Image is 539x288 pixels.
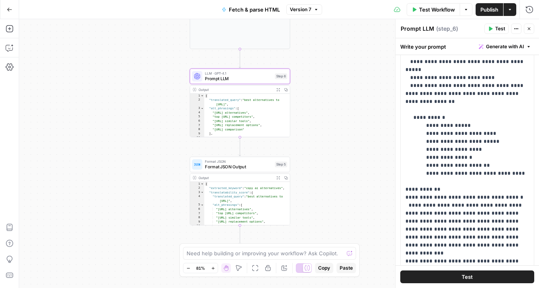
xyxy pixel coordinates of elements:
div: 2 [190,186,205,191]
button: Test Workflow [407,3,460,16]
div: 4 [190,110,205,115]
button: Generate with AI [476,41,534,52]
div: 5 [190,115,205,119]
span: Publish [480,6,498,14]
div: Output [199,175,272,180]
button: Test [484,24,509,34]
div: 3 [190,190,205,195]
button: Fetch & parse HTML [217,3,285,16]
button: Publish [476,3,503,16]
g: Edge from step_5 to end [239,225,241,244]
div: 1 [190,182,205,186]
span: Paste [340,264,353,272]
span: LLM · GPT-4.1 [205,71,272,76]
span: 81% [196,265,205,271]
div: 10 [190,224,205,229]
div: Write your prompt [395,38,539,55]
span: ( step_6 ) [436,25,458,33]
span: Generate with AI [486,43,524,50]
textarea: Prompt LLM [401,25,434,33]
div: 4 [190,195,205,203]
button: Test [400,270,534,283]
span: Format JSON Output [205,164,272,170]
button: Copy [315,263,333,273]
div: 6 [190,119,205,123]
div: 1 [190,94,205,98]
div: Step 5 [275,162,287,168]
div: 7 [190,211,205,216]
span: Toggle code folding, rows 1 through 25 [201,182,204,186]
div: 9 [190,220,205,224]
div: 10 [190,136,205,140]
div: 3 [190,107,205,111]
span: Test Workflow [419,6,455,14]
button: Version 7 [286,4,322,15]
g: Edge from step_6 to step_5 [239,137,241,156]
div: 7 [190,123,205,128]
span: Copy [318,264,330,272]
span: Toggle code folding, rows 1 through 22 [201,94,204,98]
div: 8 [190,128,205,132]
span: Toggle code folding, rows 3 through 9 [201,107,204,111]
button: Paste [336,263,356,273]
div: 5 [190,203,205,207]
span: Version 7 [290,6,311,13]
span: Toggle code folding, rows 3 through 24 [201,190,204,195]
div: Format JSONFormat JSON OutputStep 5Output{ "extracted_keyword":"copy ai alternatives", "translata... [190,157,290,225]
span: Format JSON [205,159,272,164]
div: 8 [190,216,205,220]
div: LLM · GPT-4.1Prompt LLMStep 6Output{ "translated_query":"best alternatives to [URL]", "alt_phrasi... [190,69,290,137]
div: 9 [190,132,205,136]
div: Step 6 [275,73,287,79]
span: Prompt LLM [205,75,272,82]
g: Edge from step_4 to step_6 [239,49,241,68]
span: Test [495,25,505,32]
span: Test [462,273,473,281]
span: Fetch & parse HTML [229,6,280,14]
span: Toggle code folding, rows 5 through 11 [201,203,204,207]
div: 2 [190,98,205,107]
div: Output [199,87,272,92]
div: 6 [190,207,205,211]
